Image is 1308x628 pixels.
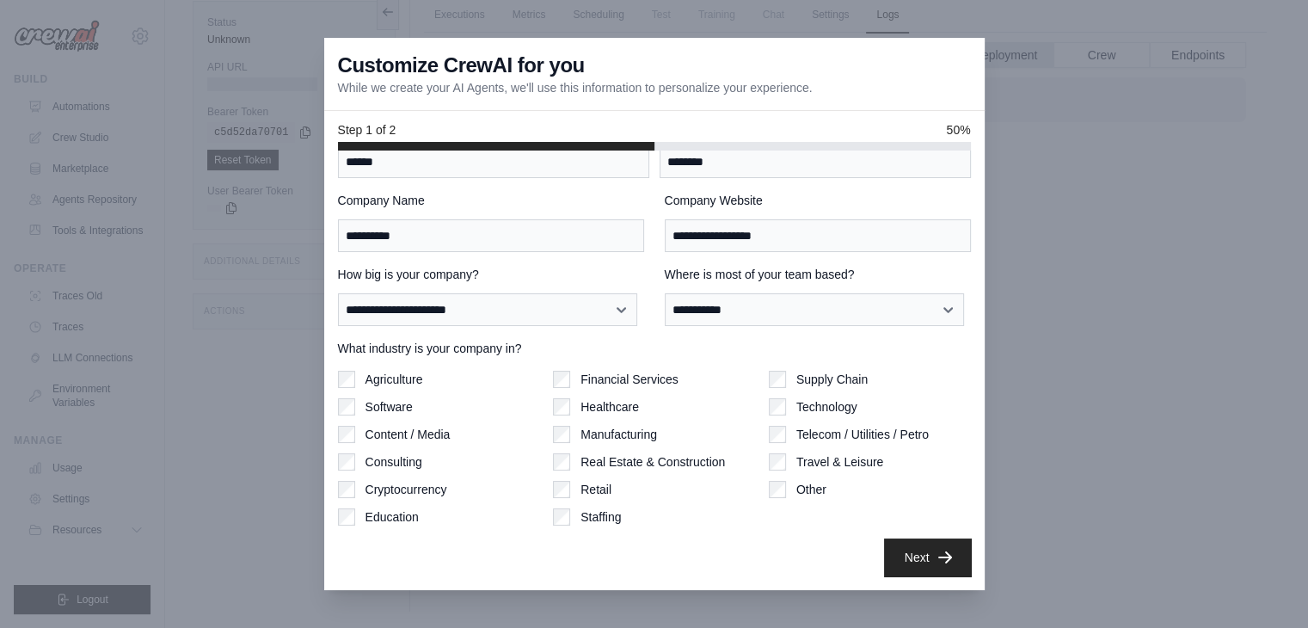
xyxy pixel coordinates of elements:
label: Company Website [665,192,971,209]
label: Education [365,508,419,526]
label: Financial Services [580,371,679,388]
iframe: Chat Widget [1222,545,1308,628]
label: Manufacturing [580,426,657,443]
label: Technology [796,398,857,416]
h3: Customize CrewAI for you [338,52,585,79]
label: Cryptocurrency [365,481,447,498]
label: Retail [580,481,611,498]
label: Content / Media [365,426,451,443]
label: Company Name [338,192,644,209]
label: Where is most of your team based? [665,266,971,283]
label: Real Estate & Construction [580,453,725,471]
label: Consulting [365,453,422,471]
label: Telecom / Utilities / Petro [796,426,929,443]
span: Step 1 of 2 [338,121,396,139]
label: Supply Chain [796,371,868,388]
label: What industry is your company in? [338,340,971,357]
label: Agriculture [365,371,423,388]
label: How big is your company? [338,266,644,283]
label: Software [365,398,413,416]
label: Other [796,481,826,498]
label: Staffing [580,508,621,526]
span: 50% [946,121,970,139]
button: Next [884,539,971,576]
label: Healthcare [580,398,639,416]
p: While we create your AI Agents, we'll use this information to personalize your experience. [338,79,813,96]
label: Travel & Leisure [796,453,883,471]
